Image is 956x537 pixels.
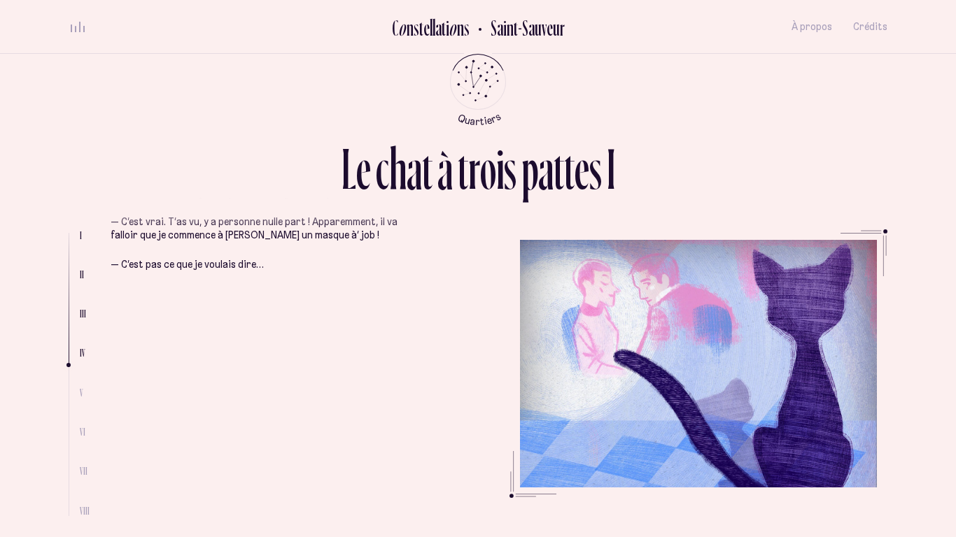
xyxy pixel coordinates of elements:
[80,465,87,477] span: VII
[470,15,565,38] button: Retour au Quartier
[792,10,832,43] button: À propos
[422,140,433,198] div: t
[575,140,589,198] div: e
[423,16,430,39] div: e
[853,10,887,43] button: Crédits
[435,16,442,39] div: a
[407,140,422,198] div: a
[437,140,453,198] div: à
[437,54,519,126] button: Retour au menu principal
[496,140,504,198] div: i
[457,16,464,39] div: n
[853,21,887,33] span: Crédits
[80,229,82,241] span: I
[80,426,85,438] span: VI
[504,140,516,198] div: s
[449,16,457,39] div: o
[80,308,86,320] span: III
[376,140,389,198] div: c
[414,16,419,39] div: s
[468,140,480,198] div: r
[80,347,85,359] span: IV
[69,20,87,34] button: volume audio
[392,16,398,39] div: C
[356,140,371,198] div: e
[480,16,565,39] h2: Saint-Sauveur
[442,16,446,39] div: t
[342,140,356,198] div: L
[80,268,84,280] span: II
[430,16,433,39] div: l
[792,21,832,33] span: À propos
[464,16,470,39] div: s
[607,140,615,198] div: I
[564,140,575,198] div: t
[521,140,538,198] div: p
[80,505,90,517] span: VIII
[80,387,83,399] span: V
[538,140,554,198] div: a
[456,110,502,127] tspan: Quartiers
[398,16,407,39] div: o
[480,140,496,198] div: o
[446,16,449,39] div: i
[433,16,435,39] div: l
[458,140,468,198] div: t
[554,140,564,198] div: t
[111,258,422,272] p: — C’est pas ce que je voulais dire…
[389,140,407,198] div: h
[589,140,602,198] div: s
[419,16,423,39] div: t
[407,16,414,39] div: n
